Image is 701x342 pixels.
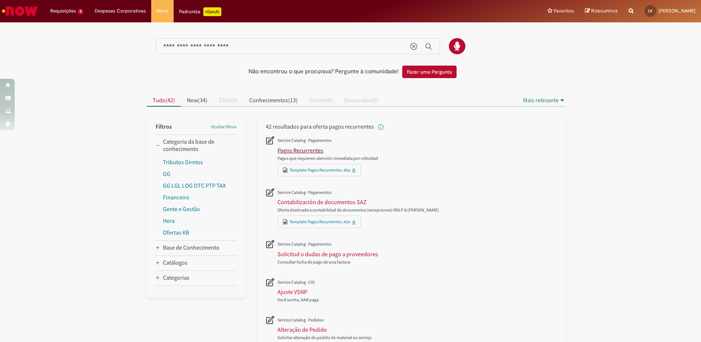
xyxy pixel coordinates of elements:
span: 8 [77,8,84,15]
span: Rascunhos [591,7,618,14]
span: Despesas Corporativas [95,7,146,15]
span: [PERSON_NAME] [658,8,695,14]
button: Fazer uma Pergunta [402,66,457,78]
img: ServiceNow [1,4,39,18]
span: LV [648,8,653,13]
span: Favoritos [554,7,574,15]
h2: Não encontrou o que procurava? Pergunte à comunidade! [248,69,399,75]
a: Rascunhos [585,8,618,15]
span: More [157,7,168,15]
p: +GenAi [203,7,221,16]
span: Requisições [50,7,76,15]
div: Padroniza [179,7,221,16]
